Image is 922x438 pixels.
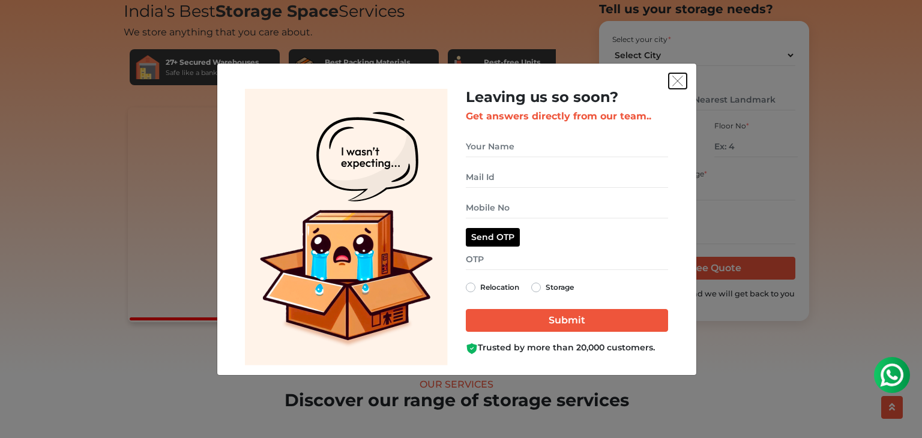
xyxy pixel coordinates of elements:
img: Lead Welcome Image [245,89,448,365]
input: OTP [466,249,668,270]
label: Relocation [480,280,519,295]
label: Storage [546,280,574,295]
img: exit [672,76,683,86]
div: Trusted by more than 20,000 customers. [466,341,668,354]
input: Mobile No [466,197,668,218]
button: Send OTP [466,228,520,247]
input: Mail Id [466,167,668,188]
h3: Get answers directly from our team.. [466,110,668,122]
input: Submit [466,309,668,332]
input: Your Name [466,136,668,157]
img: whatsapp-icon.svg [12,12,36,36]
img: Boxigo Customer Shield [466,343,478,355]
h2: Leaving us so soon? [466,89,668,106]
